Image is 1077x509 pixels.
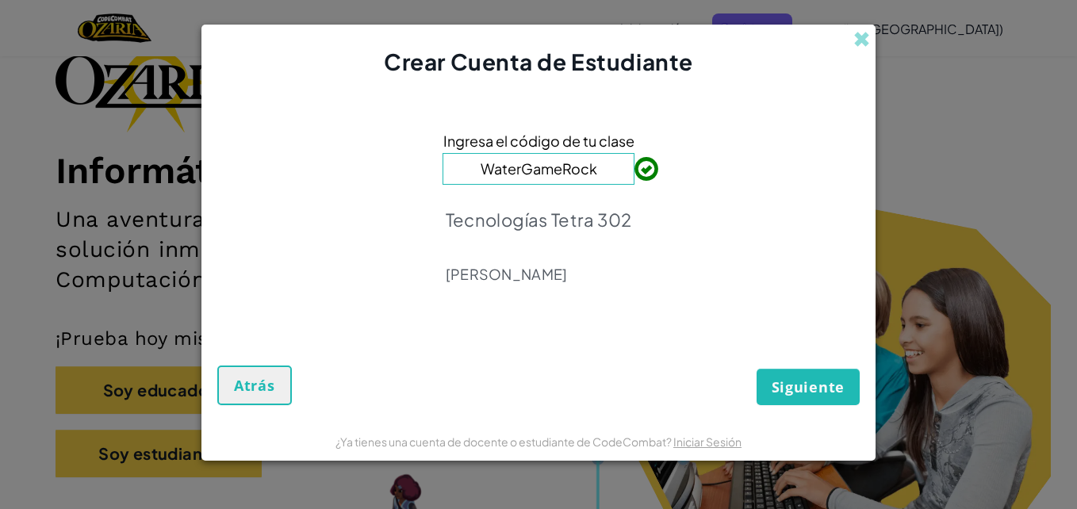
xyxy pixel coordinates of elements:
[446,209,632,231] p: Tecnologías Tetra 302
[217,365,292,405] button: Atrás
[757,369,860,405] button: Siguiente
[234,376,275,395] span: Atrás
[446,265,632,284] p: [PERSON_NAME]
[335,434,673,449] span: ¿Ya tienes una cuenta de docente o estudiante de CodeCombat?
[673,434,742,449] a: Iniciar Sesión
[772,377,845,396] span: Siguiente
[443,129,634,152] span: Ingresa el código de tu clase
[384,48,693,75] span: Crear Cuenta de Estudiante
